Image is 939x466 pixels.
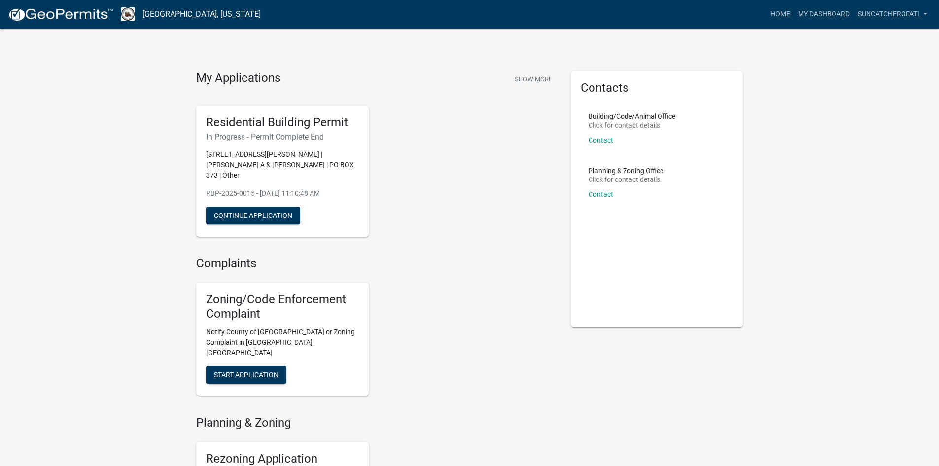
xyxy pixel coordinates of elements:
a: suncatcherofatl [854,5,931,24]
h5: Residential Building Permit [206,115,359,130]
button: Start Application [206,366,286,384]
span: Start Application [214,370,278,378]
a: [GEOGRAPHIC_DATA], [US_STATE] [142,6,261,23]
h5: Rezoning Application [206,452,359,466]
p: Click for contact details: [589,176,663,183]
img: Madison County, Georgia [121,7,135,21]
p: [STREET_ADDRESS][PERSON_NAME] | [PERSON_NAME] A & [PERSON_NAME] | PO BOX 373 | Other [206,149,359,180]
p: Notify County of [GEOGRAPHIC_DATA] or Zoning Complaint in [GEOGRAPHIC_DATA], [GEOGRAPHIC_DATA] [206,327,359,358]
a: Home [766,5,794,24]
h5: Zoning/Code Enforcement Complaint [206,292,359,321]
a: Contact [589,136,613,144]
a: Contact [589,190,613,198]
h6: In Progress - Permit Complete End [206,132,359,142]
p: Click for contact details: [589,122,675,129]
p: Planning & Zoning Office [589,167,663,174]
h4: Complaints [196,256,556,271]
button: Show More [511,71,556,87]
p: RBP-2025-0015 - [DATE] 11:10:48 AM [206,188,359,199]
h4: My Applications [196,71,280,86]
button: Continue Application [206,207,300,224]
a: My Dashboard [794,5,854,24]
p: Building/Code/Animal Office [589,113,675,120]
h5: Contacts [581,81,733,95]
h4: Planning & Zoning [196,416,556,430]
